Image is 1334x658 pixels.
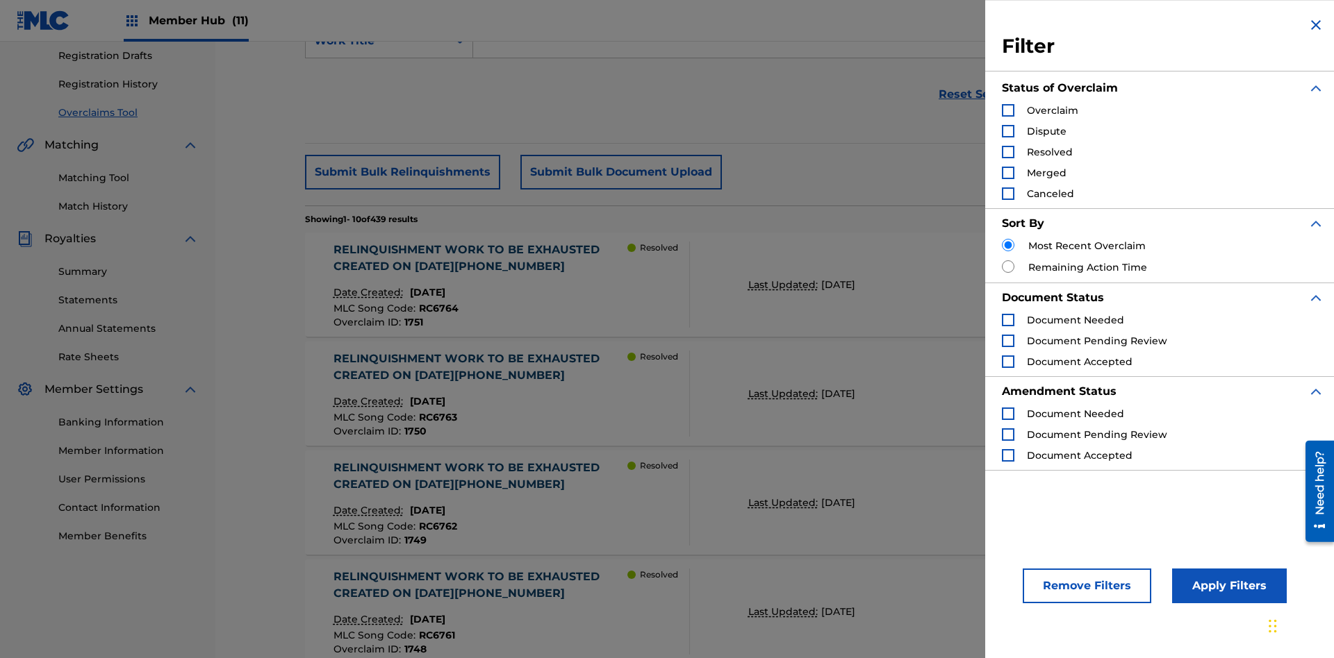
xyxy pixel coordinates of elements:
[748,605,821,619] p: Last Updated:
[333,520,419,532] span: MLC Song Code :
[410,286,445,298] span: [DATE]
[44,137,99,153] span: Matching
[404,316,423,328] span: 1751
[1172,568,1287,603] button: Apply Filters
[58,500,199,515] a: Contact Information
[640,242,678,254] p: Resolved
[17,230,33,247] img: Royalties
[305,341,1244,446] a: RELINQUISHMENT WORK TO BE EXHAUSTED CREATED ON [DATE][PHONE_NUMBER]Date Created:[DATE]MLC Song Co...
[404,534,427,546] span: 1749
[1027,335,1167,347] span: Document Pending Review
[1295,435,1334,549] iframe: Resource Center
[58,472,199,487] a: User Permissions
[58,106,199,120] a: Overclaims Tool
[58,77,199,92] a: Registration History
[1002,34,1324,59] h3: Filter
[1002,385,1117,398] strong: Amendment Status
[419,302,459,314] span: RC6764
[520,155,722,189] button: Submit Bulk Document Upload
[58,444,199,458] a: Member Information
[1002,81,1118,94] strong: Status of Overclaim
[410,613,445,625] span: [DATE]
[333,643,404,655] span: Overclaim ID :
[1027,187,1074,200] span: Canceled
[149,12,249,28] span: Member Hub
[58,49,199,63] a: Registration Drafts
[182,137,199,153] img: expand
[305,213,418,226] p: Showing 1 - 10 of 439 results
[1308,17,1324,33] img: close
[58,264,199,279] a: Summary
[305,233,1244,337] a: RELINQUISHMENT WORK TO BE EXHAUSTED CREATED ON [DATE][PHONE_NUMBER]Date Created:[DATE]MLC Song Co...
[410,504,445,516] span: [DATE]
[333,459,628,493] div: RELINQUISHMENT WORK TO BE EXHAUSTED CREATED ON [DATE][PHONE_NUMBER]
[1308,383,1324,400] img: expand
[1027,167,1067,179] span: Merged
[182,230,199,247] img: expand
[1265,591,1334,658] iframe: Chat Widget
[419,520,457,532] span: RC6762
[1027,104,1078,117] span: Overclaim
[821,605,855,618] span: [DATE]
[821,496,855,509] span: [DATE]
[419,629,455,641] span: RC6761
[821,387,855,400] span: [DATE]
[404,643,427,655] span: 1748
[1027,146,1073,158] span: Resolved
[333,285,406,300] p: Date Created:
[58,293,199,307] a: Statements
[932,79,1022,110] a: Reset Search
[1269,605,1277,647] div: Drag
[1308,289,1324,306] img: expand
[821,278,855,291] span: [DATE]
[748,496,821,510] p: Last Updated:
[44,381,143,398] span: Member Settings
[1027,407,1124,420] span: Document Needed
[640,351,678,363] p: Resolved
[1028,239,1146,253] label: Most Recent Overclaim
[640,568,678,581] p: Resolved
[58,415,199,430] a: Banking Information
[17,381,33,398] img: Member Settings
[44,230,96,247] span: Royalties
[333,351,628,384] div: RELINQUISHMENT WORK TO BE EXHAUSTED CREATED ON [DATE][PHONE_NUMBER]
[333,242,628,275] div: RELINQUISHMENT WORK TO BE EXHAUSTED CREATED ON [DATE][PHONE_NUMBER]
[404,425,427,437] span: 1750
[333,612,406,627] p: Date Created:
[1027,125,1067,137] span: Dispute
[1028,260,1147,275] label: Remaining Action Time
[305,450,1244,555] a: RELINQUISHMENT WORK TO BE EXHAUSTED CREATED ON [DATE][PHONE_NUMBER]Date Created:[DATE]MLC Song Co...
[333,534,404,546] span: Overclaim ID :
[58,199,199,214] a: Match History
[1023,568,1151,603] button: Remove Filters
[333,425,404,437] span: Overclaim ID :
[305,155,500,189] button: Submit Bulk Relinquishments
[58,321,199,336] a: Annual Statements
[58,529,199,543] a: Member Benefits
[410,395,445,407] span: [DATE]
[333,503,406,518] p: Date Created:
[58,350,199,364] a: Rate Sheets
[748,387,821,401] p: Last Updated:
[748,278,821,292] p: Last Updated:
[124,12,140,29] img: Top Rightsholders
[333,302,419,314] span: MLC Song Code :
[17,10,70,31] img: MLC Logo
[333,411,419,423] span: MLC Song Code :
[1002,217,1044,230] strong: Sort By
[419,411,457,423] span: RC6763
[1002,291,1104,304] strong: Document Status
[333,394,406,409] p: Date Created:
[58,171,199,185] a: Matching Tool
[333,316,404,328] span: Overclaim ID :
[1308,215,1324,232] img: expand
[333,629,419,641] span: MLC Song Code :
[305,24,1244,122] form: Search Form
[1027,355,1133,368] span: Document Accepted
[232,14,249,27] span: (11)
[182,381,199,398] img: expand
[17,137,34,153] img: Matching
